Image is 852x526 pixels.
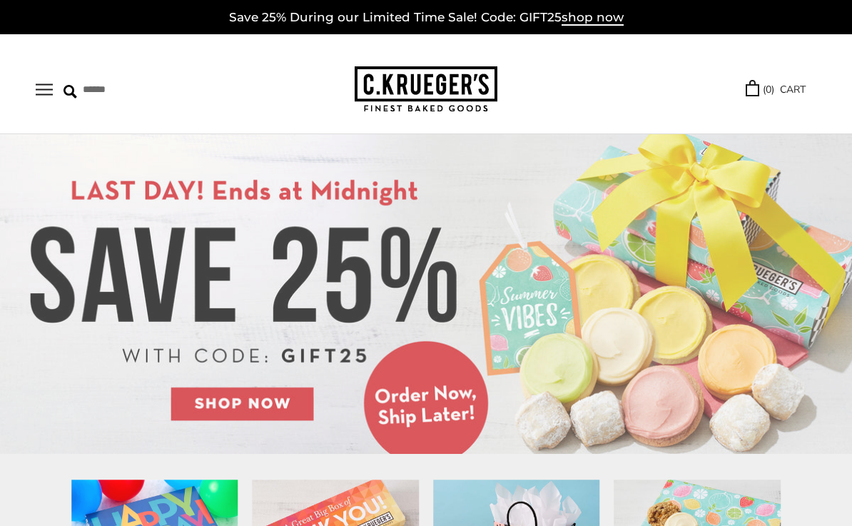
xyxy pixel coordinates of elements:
[36,84,53,96] button: Open navigation
[746,81,806,98] a: (0) CART
[64,79,224,101] input: Search
[355,66,497,113] img: C.KRUEGER'S
[562,10,624,26] span: shop now
[64,85,77,98] img: Search
[229,10,624,26] a: Save 25% During our Limited Time Sale! Code: GIFT25shop now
